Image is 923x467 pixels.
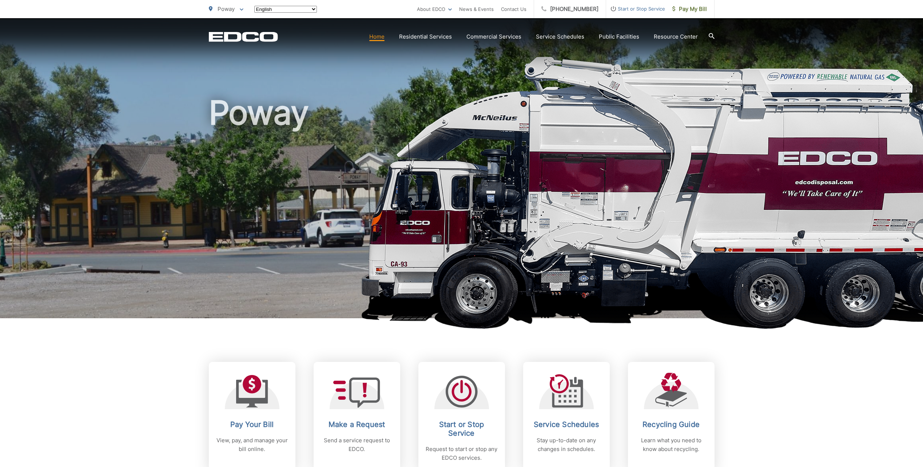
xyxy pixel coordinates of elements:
a: EDCD logo. Return to the homepage. [209,32,278,42]
a: Service Schedules [536,32,584,41]
h2: Pay Your Bill [216,420,288,429]
span: Pay My Bill [672,5,707,13]
a: Commercial Services [466,32,521,41]
p: Send a service request to EDCO. [321,436,393,454]
a: Public Facilities [599,32,639,41]
p: Learn what you need to know about recycling. [635,436,707,454]
p: View, pay, and manage your bill online. [216,436,288,454]
h1: Poway [209,95,715,325]
h2: Start or Stop Service [426,420,498,438]
p: Request to start or stop any EDCO services. [426,445,498,462]
a: Residential Services [399,32,452,41]
p: Stay up-to-date on any changes in schedules. [530,436,602,454]
h2: Service Schedules [530,420,602,429]
a: Resource Center [654,32,698,41]
a: About EDCO [417,5,452,13]
a: Contact Us [501,5,526,13]
h2: Recycling Guide [635,420,707,429]
span: Poway [218,5,235,12]
select: Select a language [254,6,317,13]
a: Home [369,32,385,41]
h2: Make a Request [321,420,393,429]
a: News & Events [459,5,494,13]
